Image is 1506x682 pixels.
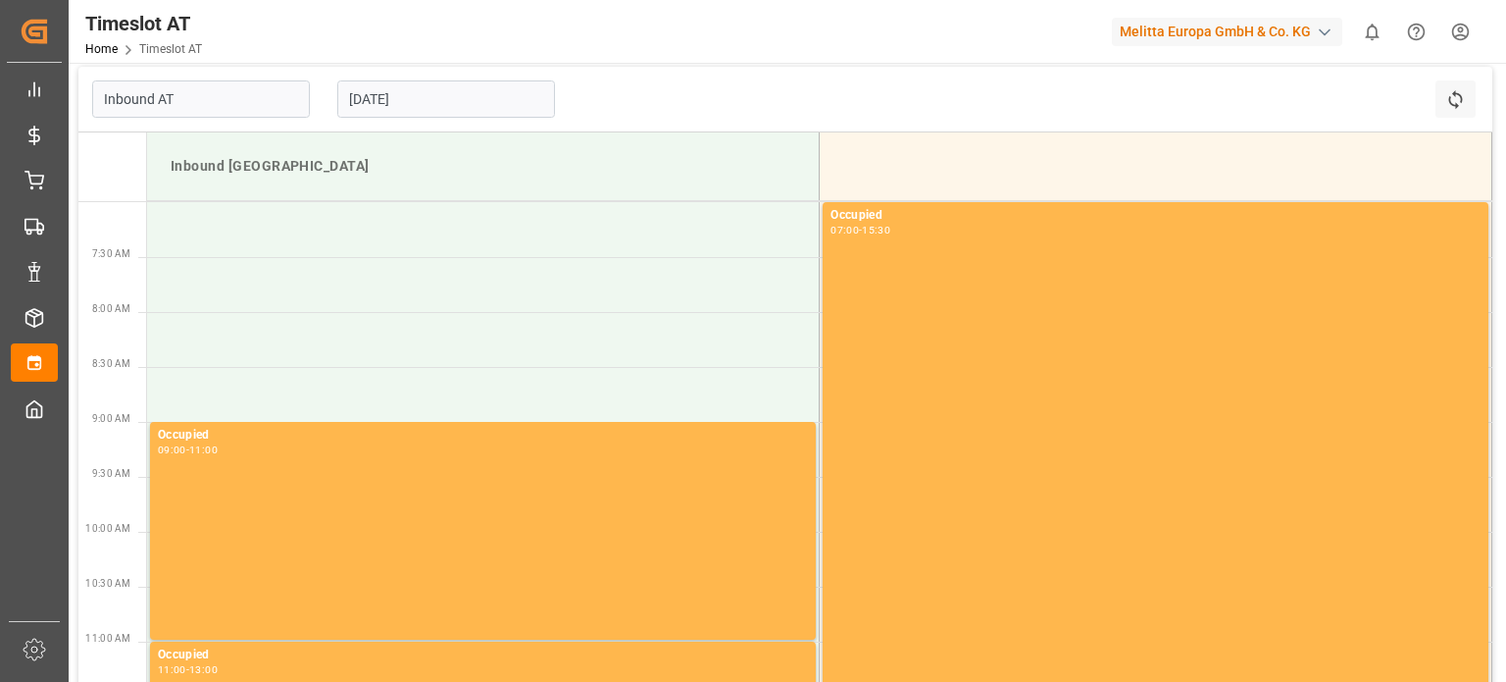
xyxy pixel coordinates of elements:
[85,42,118,56] a: Home
[92,468,130,479] span: 9:30 AM
[92,303,130,314] span: 8:00 AM
[85,633,130,644] span: 11:00 AM
[163,148,803,184] div: Inbound [GEOGRAPHIC_DATA]
[85,523,130,534] span: 10:00 AM
[85,9,202,38] div: Timeslot AT
[1112,18,1342,46] div: Melitta Europa GmbH & Co. KG
[1394,10,1438,54] button: Help Center
[92,413,130,424] span: 9:00 AM
[337,80,555,118] input: DD-MM-YYYY
[186,446,189,454] div: -
[186,665,189,674] div: -
[189,446,218,454] div: 11:00
[862,226,890,235] div: 15:30
[274,84,303,115] button: open menu
[92,358,130,369] span: 8:30 AM
[859,226,862,235] div: -
[830,226,859,235] div: 07:00
[158,665,186,674] div: 11:00
[158,446,186,454] div: 09:00
[189,665,218,674] div: 13:00
[92,80,310,118] input: Type to search/select
[85,578,130,589] span: 10:30 AM
[92,248,130,259] span: 7:30 AM
[830,206,1481,226] div: Occupied
[158,426,808,446] div: Occupied
[1112,13,1350,50] button: Melitta Europa GmbH & Co. KG
[158,646,808,665] div: Occupied
[1350,10,1394,54] button: show 0 new notifications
